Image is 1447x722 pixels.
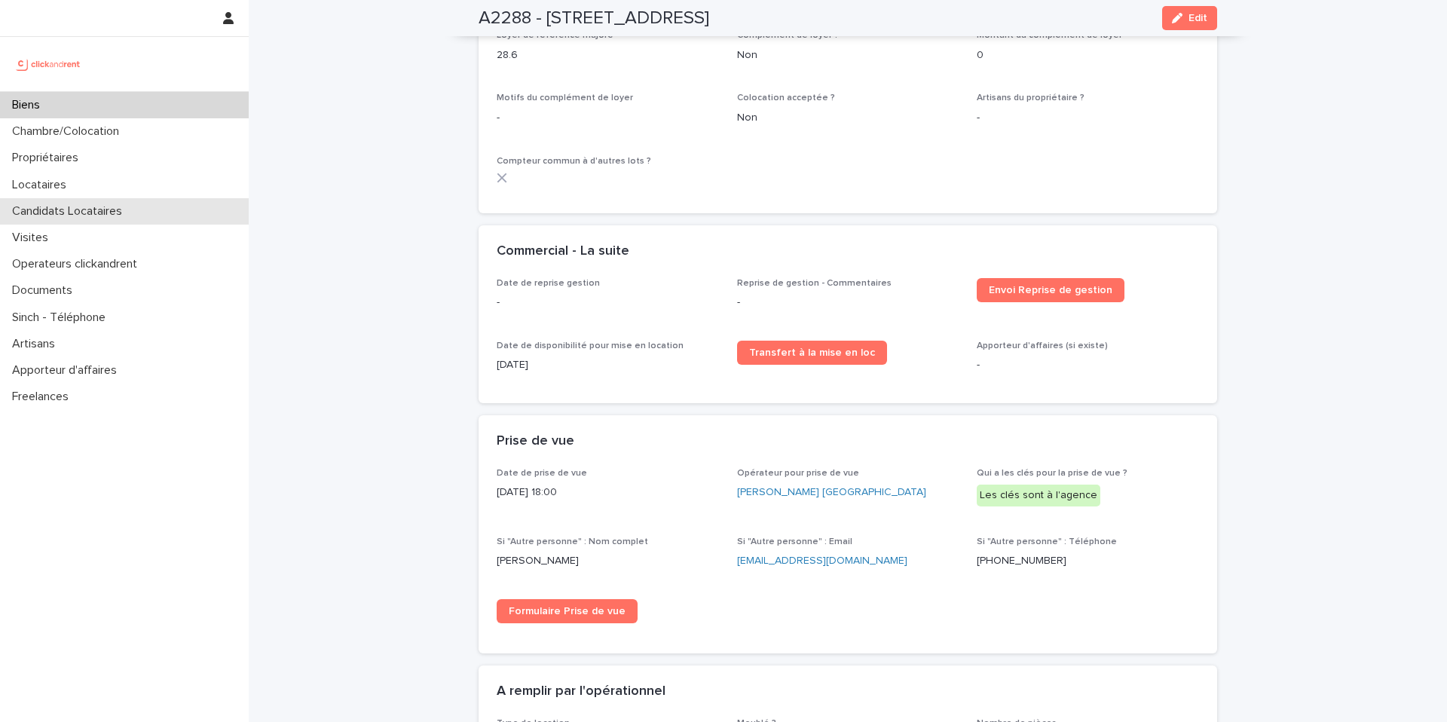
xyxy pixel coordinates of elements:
span: Si "Autre personne" : Email [737,537,852,546]
p: Locataires [6,178,78,192]
span: Reprise de gestion - Commentaires [737,279,892,288]
p: [DATE] 18:00 [497,485,719,500]
p: Sinch - Téléphone [6,311,118,325]
h2: A remplir par l'opérationnel [497,684,665,700]
ringoverc2c-84e06f14122c: Call with Ringover [977,555,1066,566]
h2: Commercial - La suite [497,243,629,260]
span: Qui a les clés pour la prise de vue ? [977,469,1127,478]
span: Envoi Reprise de gestion [989,285,1112,295]
p: - [497,295,719,311]
h2: Prise de vue [497,433,574,450]
span: Formulaire Prise de vue [509,606,626,616]
p: - [977,110,1199,126]
span: Motifs du complément de loyer [497,93,633,102]
ringoverc2c-number-84e06f14122c: [PHONE_NUMBER] [977,555,1066,566]
p: Candidats Locataires [6,204,134,219]
p: Freelances [6,390,81,404]
p: Propriétaires [6,151,90,165]
span: Opérateur pour prise de vue [737,469,859,478]
p: Biens [6,98,52,112]
button: Edit [1162,6,1217,30]
p: Chambre/Colocation [6,124,131,139]
p: Visites [6,231,60,245]
p: Apporteur d'affaires [6,363,129,378]
h2: A2288 - [STREET_ADDRESS] [479,8,709,29]
p: - [497,110,719,126]
a: Transfert à la mise en loc [737,341,887,365]
a: [EMAIL_ADDRESS][DOMAIN_NAME] [737,555,907,566]
span: Colocation acceptée ? [737,93,835,102]
span: Apporteur d'affaires (si existe) [977,341,1108,350]
p: Documents [6,283,84,298]
span: Date de reprise gestion [497,279,600,288]
p: [PERSON_NAME] [497,553,719,569]
span: Si "Autre personne" : Téléphone [977,537,1117,546]
a: [PERSON_NAME] [GEOGRAPHIC_DATA] [737,485,926,500]
span: Date de disponibilité pour mise en location [497,341,684,350]
p: 28.6 [497,47,719,63]
span: Artisans du propriétaire ? [977,93,1084,102]
p: Non [737,47,959,63]
p: Artisans [6,337,67,351]
span: Si "Autre personne" : Nom complet [497,537,648,546]
span: Edit [1188,13,1207,23]
img: UCB0brd3T0yccxBKYDjQ [12,49,85,79]
p: Non [737,110,959,126]
p: 0 [977,47,1199,63]
a: Envoi Reprise de gestion [977,278,1124,302]
span: Compteur commun à d'autres lots ? [497,157,651,166]
p: - [737,295,959,311]
p: Operateurs clickandrent [6,257,149,271]
span: Date de prise de vue [497,469,587,478]
p: [DATE] [497,357,719,373]
p: - [977,357,1199,373]
span: Transfert à la mise en loc [749,347,875,358]
div: Les clés sont à l'agence [977,485,1100,506]
a: Formulaire Prise de vue [497,599,638,623]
